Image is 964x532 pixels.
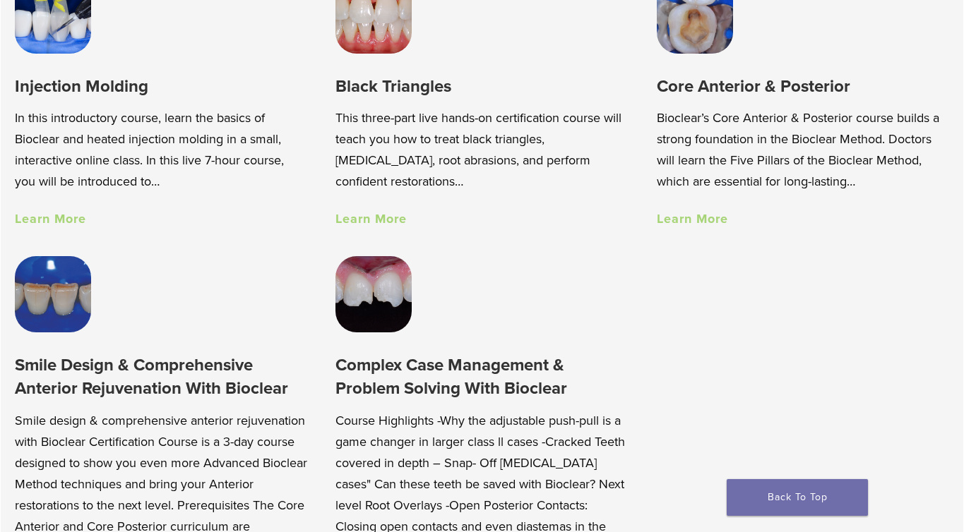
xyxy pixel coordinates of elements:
[657,211,728,226] a: Learn More
[15,107,308,192] p: In this introductory course, learn the basics of Bioclear and heated injection molding in a small...
[15,211,86,226] a: Learn More
[335,353,629,401] h3: Complex Case Management & Problem Solving With Bioclear
[335,211,407,226] a: Learn More
[657,75,950,98] h3: Core Anterior & Posterior
[727,479,868,516] a: Back To Top
[657,107,950,192] p: Bioclear’s Core Anterior & Posterior course builds a strong foundation in the Bioclear Method. Do...
[335,107,629,192] p: This three-part live hands-on certification course will teach you how to treat black triangles, [...
[15,353,308,401] h3: Smile Design & Comprehensive Anterior Rejuvenation With Bioclear
[335,75,629,98] h3: Black Triangles
[15,75,308,98] h3: Injection Molding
